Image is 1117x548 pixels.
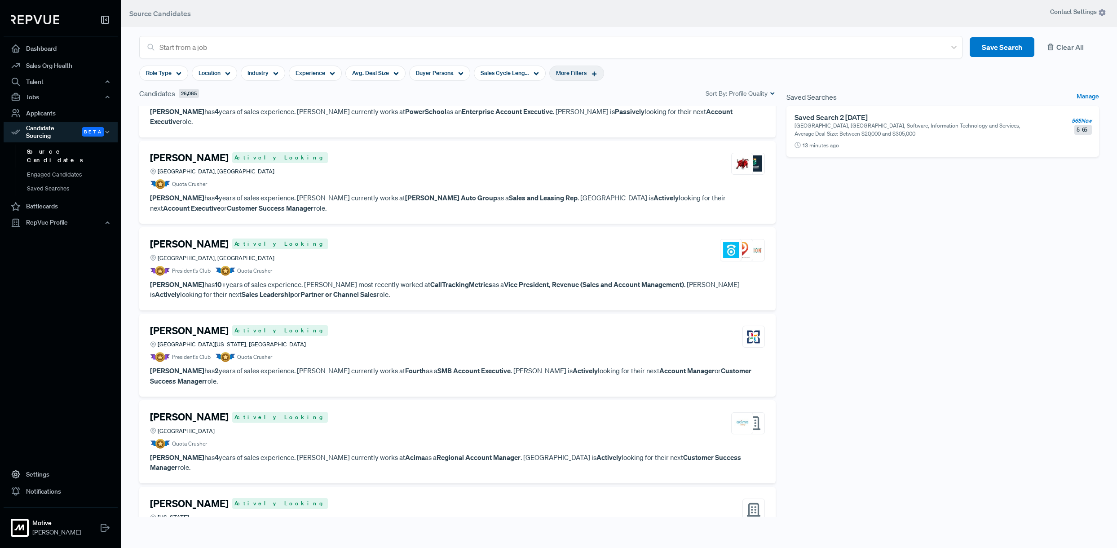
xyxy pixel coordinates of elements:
[150,107,204,116] strong: [PERSON_NAME]
[1072,117,1092,125] span: 565 New
[158,513,189,521] span: [US_STATE]
[150,106,765,127] p: has years of sales experience. [PERSON_NAME] currently works at as an . [PERSON_NAME] is looking ...
[150,152,229,164] h4: [PERSON_NAME]
[158,427,215,435] span: [GEOGRAPHIC_DATA]
[215,107,219,116] strong: 4
[150,452,765,473] p: has years of sales experience. [PERSON_NAME] currently works at as a . [GEOGRAPHIC_DATA] is looki...
[405,107,446,116] strong: PowerSchool
[150,366,204,375] strong: [PERSON_NAME]
[4,122,118,142] button: Candidate Sourcing Beta
[163,203,221,212] strong: Account Executive
[729,89,768,98] span: Profile Quality
[150,366,751,385] strong: Customer Success Manager
[227,203,313,212] strong: Customer Success Manager
[13,521,27,535] img: Motive
[573,366,598,375] strong: Actively
[172,440,207,448] span: Quota Crusher
[352,69,389,77] span: Avg. Deal Size
[615,107,645,116] strong: Passively
[232,412,328,423] span: Actively Looking
[4,74,118,89] button: Talent
[462,107,553,116] strong: Enterprise Account Executive
[82,127,104,137] span: Beta
[1077,92,1099,102] a: Manage
[296,69,325,77] span: Experience
[237,353,272,361] span: Quota Crusher
[803,141,839,150] span: 13 minutes ago
[215,366,219,375] strong: 2
[795,122,1036,138] p: [GEOGRAPHIC_DATA], [GEOGRAPHIC_DATA], Software, Information Technology and Services, Average Deal...
[4,89,118,105] button: Jobs
[659,366,715,375] strong: Account Manager
[237,267,272,275] span: Quota Crusher
[416,69,454,77] span: Buyer Persona
[172,353,211,361] span: President's Club
[150,453,204,462] strong: [PERSON_NAME]
[734,415,751,431] img: Acima
[247,69,269,77] span: Industry
[734,242,751,258] img: SureFire Local
[746,329,762,345] img: Fourth
[4,57,118,74] a: Sales Org Health
[150,411,229,423] h4: [PERSON_NAME]
[32,528,81,537] span: [PERSON_NAME]
[232,152,328,163] span: Actively Looking
[4,215,118,230] button: RepVue Profile
[215,453,219,462] strong: 4
[4,466,118,483] a: Settings
[150,439,170,449] img: Quota Badge
[158,340,306,349] span: [GEOGRAPHIC_DATA][US_STATE], [GEOGRAPHIC_DATA]
[150,179,170,189] img: Quota Badge
[172,267,211,275] span: President's Club
[734,155,751,172] img: El Toro IP Targeting
[179,89,199,98] span: 26,085
[16,145,130,168] a: Source Candidates
[232,325,328,336] span: Actively Looking
[158,167,274,176] span: [GEOGRAPHIC_DATA], [GEOGRAPHIC_DATA]
[150,238,229,250] h4: [PERSON_NAME]
[150,280,204,289] strong: [PERSON_NAME]
[232,498,328,509] span: Actively Looking
[746,242,762,258] img: Cision
[215,352,235,362] img: Quota Badge
[481,69,529,77] span: Sales Cycle Length
[405,366,426,375] strong: Fourth
[158,254,274,262] span: [GEOGRAPHIC_DATA], [GEOGRAPHIC_DATA]
[795,113,1063,122] h6: Saved Search 2 [DATE]
[215,193,219,202] strong: 4
[146,69,172,77] span: Role Type
[150,193,204,202] strong: [PERSON_NAME]
[504,280,684,289] strong: Vice President, Revenue (Sales and Account Management)
[405,193,497,202] strong: [PERSON_NAME] Auto Group
[129,9,191,18] span: Source Candidates
[150,352,170,362] img: President Badge
[405,453,425,462] strong: Acima
[430,280,492,289] strong: CallTrackingMetrics
[970,37,1034,57] button: Save Search
[509,193,578,202] strong: Sales and Leasing Rep
[150,366,765,386] p: has years of sales experience. [PERSON_NAME] currently works at as a . [PERSON_NAME] is looking f...
[155,290,180,299] strong: Actively
[723,242,739,258] img: CallTrackingMetrics
[215,266,235,276] img: Quota Badge
[215,280,226,289] strong: 10+
[746,155,762,172] img: Leafguard Brand Gutters
[242,290,294,299] strong: Sales Leadership
[4,507,118,541] a: MotiveMotive[PERSON_NAME]
[300,290,377,299] strong: Partner or Channel Sales
[1042,37,1099,57] button: Clear All
[786,92,837,102] span: Saved Searches
[150,325,229,336] h4: [PERSON_NAME]
[150,266,170,276] img: President Badge
[1050,7,1106,17] span: Contact Settings
[150,498,229,509] h4: [PERSON_NAME]
[437,366,511,375] strong: SMB Account Executive
[150,193,765,213] p: has years of sales experience. [PERSON_NAME] currently works at as a . [GEOGRAPHIC_DATA] is looki...
[706,89,776,98] div: Sort By:
[437,453,521,462] strong: Regional Account Manager
[199,69,221,77] span: Location
[172,180,207,188] span: Quota Crusher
